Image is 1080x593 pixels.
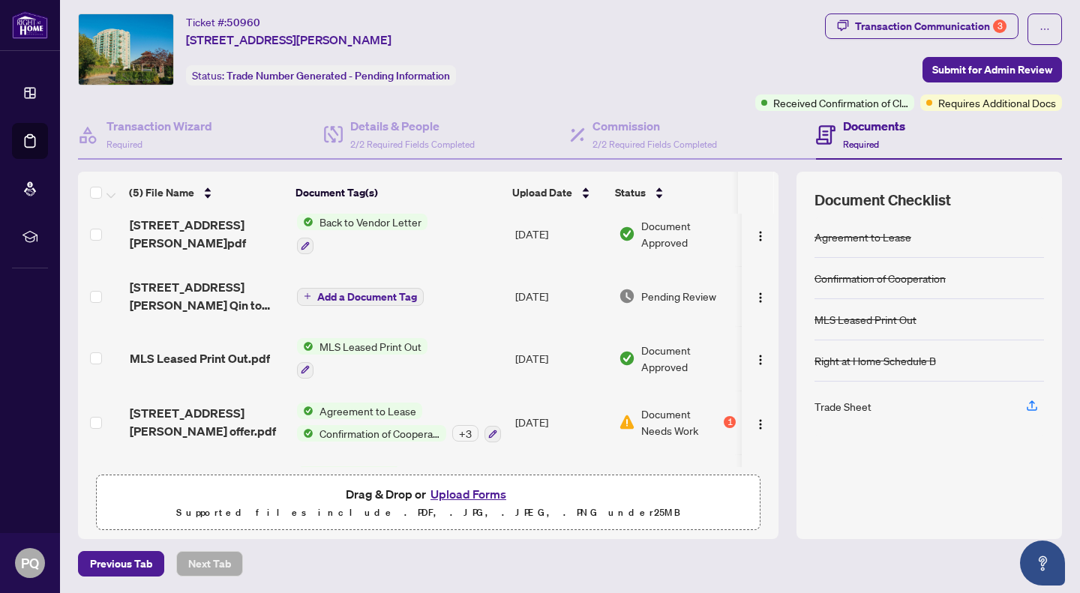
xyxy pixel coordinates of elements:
[855,14,1006,38] div: Transaction Communication
[186,31,391,49] span: [STREET_ADDRESS][PERSON_NAME]
[748,410,772,434] button: Logo
[843,117,905,135] h4: Documents
[346,484,511,504] span: Drag & Drop or
[313,403,422,419] span: Agreement to Lease
[130,349,270,367] span: MLS Leased Print Out.pdf
[297,338,313,355] img: Status Icon
[297,286,424,306] button: Add a Document Tag
[512,184,572,201] span: Upload Date
[814,190,951,211] span: Document Checklist
[814,352,936,369] div: Right at Home Schedule B
[938,94,1056,111] span: Requires Additional Docs
[297,403,501,443] button: Status IconAgreement to LeaseStatus IconConfirmation of Cooperation+3
[814,229,911,245] div: Agreement to Lease
[123,172,289,214] th: (5) File Name
[289,172,506,214] th: Document Tag(s)
[297,425,313,442] img: Status Icon
[106,117,212,135] h4: Transaction Wizard
[130,216,285,252] span: [STREET_ADDRESS][PERSON_NAME]pdf
[814,398,871,415] div: Trade Sheet
[641,217,736,250] span: Document Approved
[619,226,635,242] img: Document Status
[509,202,613,266] td: [DATE]
[1039,24,1050,34] span: ellipsis
[129,184,194,201] span: (5) File Name
[350,117,475,135] h4: Details & People
[297,338,427,379] button: Status IconMLS Leased Print Out
[313,214,427,230] span: Back to Vendor Letter
[592,117,717,135] h4: Commission
[130,278,285,314] span: [STREET_ADDRESS][PERSON_NAME] Qin to Review.pdf
[922,57,1062,82] button: Submit for Admin Review
[21,553,39,574] span: PQ
[509,266,613,326] td: [DATE]
[350,139,475,150] span: 2/2 Required Fields Completed
[814,270,946,286] div: Confirmation of Cooperation
[313,466,401,483] span: Deposit Cheque
[313,425,446,442] span: Confirmation of Cooperation
[754,354,766,366] img: Logo
[748,346,772,370] button: Logo
[619,414,635,430] img: Document Status
[748,284,772,308] button: Logo
[226,69,450,82] span: Trade Number Generated - Pending Information
[106,139,142,150] span: Required
[619,350,635,367] img: Document Status
[506,172,609,214] th: Upload Date
[619,288,635,304] img: Document Status
[609,172,737,214] th: Status
[313,338,427,355] span: MLS Leased Print Out
[825,13,1018,39] button: Transaction Communication3
[748,222,772,246] button: Logo
[297,214,313,230] img: Status Icon
[509,454,613,519] td: [DATE]
[641,288,716,304] span: Pending Review
[297,466,313,483] img: Status Icon
[452,425,478,442] div: + 3
[176,551,243,577] button: Next Tab
[814,311,916,328] div: MLS Leased Print Out
[1020,541,1065,586] button: Open asap
[641,342,736,375] span: Document Approved
[615,184,646,201] span: Status
[426,484,511,504] button: Upload Forms
[297,214,427,254] button: Status IconBack to Vendor Letter
[993,19,1006,33] div: 3
[297,403,313,419] img: Status Icon
[12,11,48,39] img: logo
[724,416,736,428] div: 1
[186,65,456,85] div: Status:
[130,404,285,440] span: [STREET_ADDRESS][PERSON_NAME] offer.pdf
[90,552,152,576] span: Previous Tab
[509,391,613,455] td: [DATE]
[509,326,613,391] td: [DATE]
[773,94,908,111] span: Received Confirmation of Closing
[106,504,751,522] p: Supported files include .PDF, .JPG, .JPEG, .PNG under 25 MB
[79,14,173,85] img: IMG-W12349398_1.jpg
[78,551,164,577] button: Previous Tab
[186,13,260,31] div: Ticket #:
[592,139,717,150] span: 2/2 Required Fields Completed
[754,230,766,242] img: Logo
[317,292,417,302] span: Add a Document Tag
[754,418,766,430] img: Logo
[932,58,1052,82] span: Submit for Admin Review
[297,466,423,507] button: Status IconDeposit Cheque
[226,16,260,29] span: 50960
[297,288,424,306] button: Add a Document Tag
[304,292,311,300] span: plus
[754,292,766,304] img: Logo
[641,406,721,439] span: Document Needs Work
[843,139,879,150] span: Required
[97,475,760,531] span: Drag & Drop orUpload FormsSupported files include .PDF, .JPG, .JPEG, .PNG under25MB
